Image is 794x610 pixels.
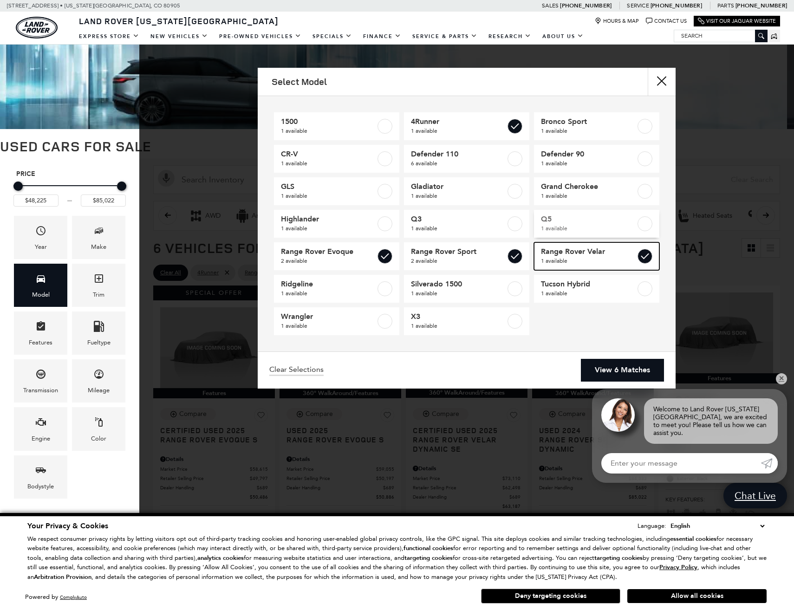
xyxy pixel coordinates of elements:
[72,407,125,450] div: ColorColor
[281,191,376,201] span: 1 available
[35,414,46,433] span: Engine
[411,247,506,256] span: Range Rover Sport
[25,594,87,600] div: Powered by
[35,366,46,385] span: Transmission
[274,145,399,173] a: CR-V1 available
[698,18,776,25] a: Visit Our Jaguar Website
[93,271,104,290] span: Trim
[197,554,244,562] strong: analytics cookies
[72,264,125,307] div: TrimTrim
[32,434,50,444] div: Engine
[404,112,529,140] a: 4Runner1 available
[35,242,47,252] div: Year
[27,521,108,531] span: Your Privacy & Cookies
[595,18,639,25] a: Hours & Map
[541,159,636,168] span: 1 available
[534,177,659,205] a: Grand Cherokee1 available
[627,589,767,603] button: Allow all cookies
[72,216,125,259] div: MakeMake
[542,2,559,9] span: Sales
[281,149,376,159] span: CR-V
[14,216,67,259] div: YearYear
[601,453,761,474] input: Enter your message
[281,312,376,321] span: Wrangler
[407,28,483,45] a: Service & Parts
[281,117,376,126] span: 1500
[404,177,529,205] a: Gladiator1 available
[91,434,106,444] div: Color
[72,311,125,355] div: FueltypeFueltype
[281,182,376,191] span: GLS
[541,182,636,191] span: Grand Cherokee
[541,279,636,289] span: Tucson Hybrid
[281,289,376,298] span: 1 available
[145,28,214,45] a: New Vehicles
[281,279,376,289] span: Ridgeline
[481,589,620,604] button: Deny targeting cookies
[281,321,376,331] span: 1 available
[638,523,666,529] div: Language:
[16,170,123,178] h5: Price
[27,534,767,582] p: We respect consumer privacy rights by letting visitors opt out of third-party tracking cookies an...
[404,145,529,173] a: Defender 1106 available
[411,289,506,298] span: 1 available
[29,337,52,348] div: Features
[14,359,67,402] div: TransmissionTransmission
[274,307,399,335] a: Wrangler1 available
[73,28,589,45] nav: Main Navigation
[87,337,111,348] div: Fueltype
[537,28,589,45] a: About Us
[73,15,284,26] a: Land Rover [US_STATE][GEOGRAPHIC_DATA]
[35,271,46,290] span: Model
[281,126,376,136] span: 1 available
[281,224,376,233] span: 1 available
[560,2,612,9] a: [PHONE_NUMBER]
[81,195,126,207] input: Maximum
[274,112,399,140] a: 15001 available
[307,28,358,45] a: Specials
[404,544,453,552] strong: functional cookies
[534,145,659,173] a: Defender 901 available
[411,256,506,266] span: 2 available
[91,242,106,252] div: Make
[411,191,506,201] span: 1 available
[601,398,635,432] img: Agent profile photo
[32,290,50,300] div: Model
[281,247,376,256] span: Range Rover Evoque
[411,159,506,168] span: 6 available
[358,28,407,45] a: Finance
[670,535,716,543] strong: essential cookies
[644,398,778,444] div: Welcome to Land Rover [US_STATE][GEOGRAPHIC_DATA], we are excited to meet you! Please tell us how...
[659,563,697,571] u: Privacy Policy
[541,256,636,266] span: 1 available
[404,210,529,238] a: Q31 available
[674,30,767,41] input: Search
[541,117,636,126] span: Bronco Sport
[14,407,67,450] div: EngineEngine
[534,275,659,303] a: Tucson Hybrid1 available
[269,365,324,376] a: Clear Selections
[541,247,636,256] span: Range Rover Velar
[14,311,67,355] div: FeaturesFeatures
[735,2,787,9] a: [PHONE_NUMBER]
[761,453,778,474] a: Submit
[594,554,643,562] strong: targeting cookies
[272,77,327,87] h2: Select Model
[16,17,58,39] a: land-rover
[72,359,125,402] div: MileageMileage
[411,312,506,321] span: X3
[411,126,506,136] span: 1 available
[541,126,636,136] span: 1 available
[723,483,787,508] a: Chat Live
[274,242,399,270] a: Range Rover Evoque2 available
[117,182,126,191] div: Maximum Price
[79,15,279,26] span: Land Rover [US_STATE][GEOGRAPHIC_DATA]
[411,182,506,191] span: Gladiator
[646,18,687,25] a: Contact Us
[411,149,506,159] span: Defender 110
[411,321,506,331] span: 1 available
[668,521,767,531] select: Language Select
[404,307,529,335] a: X31 available
[483,28,537,45] a: Research
[281,256,376,266] span: 2 available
